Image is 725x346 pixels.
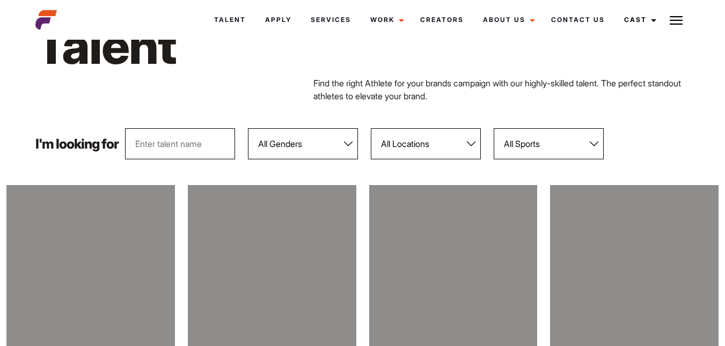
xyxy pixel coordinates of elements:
p: I'm looking for [35,137,119,151]
a: Apply [255,5,301,34]
img: cropped-aefm-brand-fav-22-square.png [35,9,57,31]
a: Cast [614,5,663,34]
a: Creators [411,5,473,34]
p: Find the right Athlete for your brands campaign with our highly-skilled talent. The perfect stand... [313,77,690,102]
a: Talent [204,5,255,34]
a: Services [301,5,361,34]
a: Work [361,5,411,34]
a: Contact Us [541,5,614,34]
h1: Talent [35,15,412,77]
img: Burger icon [670,14,683,27]
a: About Us [473,5,541,34]
input: Enter talent name [125,128,235,159]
